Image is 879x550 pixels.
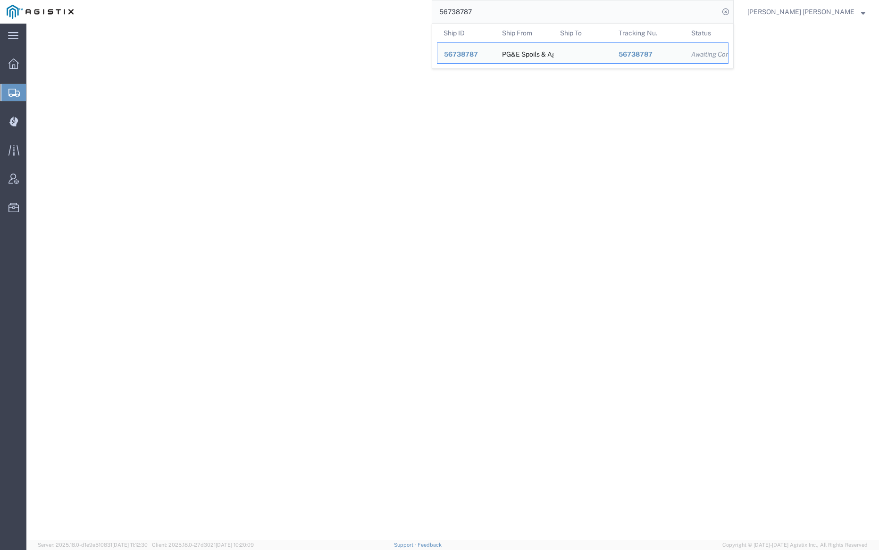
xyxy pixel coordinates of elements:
[619,50,653,58] span: 56738787
[7,5,74,19] img: logo
[444,50,489,59] div: 56738787
[112,542,148,548] span: [DATE] 11:12:30
[619,50,678,59] div: 56738787
[495,24,554,42] th: Ship From
[691,50,721,59] div: Awaiting Confirmation
[747,6,866,17] button: [PERSON_NAME] [PERSON_NAME]
[26,24,879,540] iframe: FS Legacy Container
[502,43,547,63] div: PG&E Spoils & Aggregates
[685,24,728,42] th: Status
[216,542,254,548] span: [DATE] 10:20:09
[418,542,442,548] a: Feedback
[437,24,495,42] th: Ship ID
[432,0,719,23] input: Search for shipment number, reference number
[152,542,254,548] span: Client: 2025.18.0-27d3021
[444,50,478,58] span: 56738787
[722,541,868,549] span: Copyright © [DATE]-[DATE] Agistix Inc., All Rights Reserved
[38,542,148,548] span: Server: 2025.18.0-d1e9a510831
[553,24,612,42] th: Ship To
[747,7,854,17] span: Kayte Bray Dogali
[437,24,733,68] table: Search Results
[394,542,418,548] a: Support
[612,24,685,42] th: Tracking Nu.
